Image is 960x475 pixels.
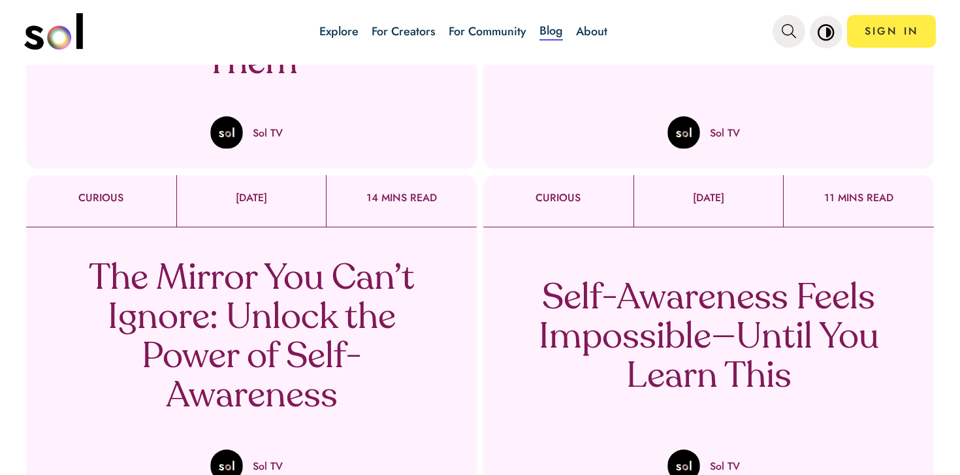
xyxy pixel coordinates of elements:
[26,192,176,204] p: CURIOUS
[372,23,436,40] a: For Creators
[847,15,936,48] a: SIGN IN
[319,23,359,40] a: Explore
[177,192,327,204] p: [DATE]
[24,13,83,50] img: logo
[483,192,633,204] p: CURIOUS
[710,125,740,140] p: Sol TV
[539,22,563,41] a: Blog
[576,23,607,40] a: About
[449,23,526,40] a: For Community
[516,280,901,397] p: Self-Awareness Feels Impossible—Until You Learn This
[710,459,740,474] p: Sol TV
[327,192,477,204] p: 14 MINS READ
[784,192,934,204] p: 11 MINS READ
[253,125,283,140] p: Sol TV
[24,8,936,54] nav: main navigation
[253,459,283,474] p: Sol TV
[634,192,784,204] p: [DATE]
[59,260,444,417] p: The Mirror You Can’t Ignore: Unlock the Power of Self-Awareness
